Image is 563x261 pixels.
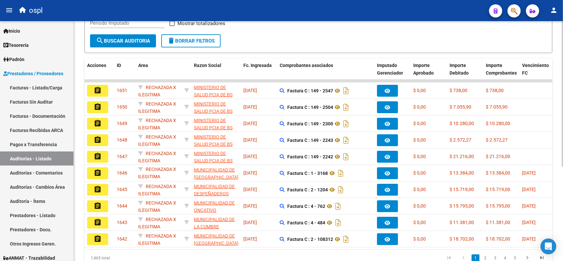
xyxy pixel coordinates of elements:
datatable-header-cell: Imputado Gerenciador [374,58,411,87]
strong: Factura C : 149 - 2300 [287,121,333,126]
span: $ 2.572,27 [450,137,471,143]
span: $ 0,00 [413,170,426,176]
span: Tesorería [3,42,29,49]
span: $ 18.702,00 [450,236,474,242]
span: [DATE] [243,203,257,209]
i: Descargar documento [334,217,342,228]
span: $ 15.795,00 [450,203,474,209]
div: - 30626983398 [194,133,238,147]
i: Descargar documento [342,85,350,96]
span: Area [138,63,148,68]
span: MINISTERIO DE SALUD PCIA DE BS AS O. P. [194,85,233,105]
span: MUNICIPALIDAD DE DESPEÑADEROS [194,184,235,197]
strong: Factura C : 149 - 2547 [287,88,333,93]
span: [DATE] [243,220,257,225]
mat-icon: assignment [94,169,102,177]
span: $ 738,00 [486,88,504,93]
span: [DATE] [522,170,536,176]
mat-icon: assignment [94,235,102,243]
span: $ 0,00 [413,121,426,126]
span: RECHAZADA X ILEGITIMA [138,151,176,164]
span: [DATE] [243,170,257,176]
span: Acciones [87,63,106,68]
datatable-header-cell: Acciones [84,58,114,87]
mat-icon: assignment [94,86,102,94]
span: Borrar Filtros [167,38,215,44]
span: $ 2.572,27 [486,137,508,143]
span: $ 15.719,00 [486,187,510,192]
span: [DATE] [243,137,257,143]
mat-icon: search [96,37,104,45]
i: Descargar documento [334,201,342,212]
datatable-header-cell: Area [136,58,182,87]
span: RECHAZADA X ILEGITIMA [138,233,176,246]
datatable-header-cell: Importe Debitado [447,58,483,87]
span: MUNICIPALIDAD DE ONCATIVO [194,200,235,213]
i: Descargar documento [342,151,350,162]
span: Comprobantes asociados [280,63,333,68]
i: Descargar documento [336,168,345,179]
span: MUNICIPALIDAD DE LA CUMBRE [194,217,235,230]
i: Descargar documento [342,118,350,129]
div: - 30626983398 [194,150,238,164]
strong: Factura C : 149 - 2243 [287,138,333,143]
span: MINISTERIO DE SALUD PCIA DE BS AS O. P. [194,118,233,138]
span: RECHAZADA X ILEGITIMA [138,200,176,213]
strong: Factura C : 149 - 2242 [287,154,333,159]
button: Buscar Auditoria [90,34,156,48]
span: [DATE] [522,203,536,209]
span: $ 0,00 [413,236,426,242]
span: $ 10.280,00 [486,121,510,126]
div: - 30999025575 [194,216,238,230]
mat-icon: delete [167,37,175,45]
span: [DATE] [243,88,257,93]
span: Razon Social [194,63,221,68]
span: $ 0,00 [413,137,426,143]
span: [DATE] [243,121,257,126]
span: $ 21.216,00 [486,154,510,159]
span: Importe Aprobado [413,63,434,76]
span: RECHAZADA X ILEGITIMA [138,184,176,197]
span: $ 7.055,90 [450,104,471,110]
span: RECHAZADA X ILEGITIMA [138,217,176,230]
span: Imputado Gerenciador [377,63,403,76]
span: Mostrar totalizadores [177,19,225,27]
span: [DATE] [522,220,536,225]
span: [DATE] [522,187,536,192]
span: $ 0,00 [413,88,426,93]
span: 1648 [117,137,127,143]
span: 1649 [117,121,127,126]
div: - 30999262542 [194,232,238,246]
span: [DATE] [243,104,257,110]
i: Descargar documento [342,102,350,113]
span: 1650 [117,104,127,110]
span: $ 0,00 [413,220,426,225]
span: ID [117,63,121,68]
mat-icon: menu [5,6,13,14]
span: $ 21.216,00 [450,154,474,159]
span: 1651 [117,88,127,93]
i: Descargar documento [342,234,350,245]
div: - 30626983398 [194,100,238,114]
span: Importe Comprobantes [486,63,517,76]
span: 1646 [117,170,127,176]
span: [DATE] [522,236,536,242]
span: ospl [29,3,43,18]
datatable-header-cell: Importe Aprobado [411,58,447,87]
span: 1642 [117,236,127,242]
span: MINISTERIO DE SALUD PCIA DE BS AS O. P. [194,101,233,122]
span: $ 0,00 [413,154,426,159]
span: RECHAZADA X ILEGITIMA [138,118,176,131]
span: MUNICIPALIDAD DE [GEOGRAPHIC_DATA][PERSON_NAME] [194,167,238,188]
span: $ 15.719,00 [450,187,474,192]
mat-icon: assignment [94,152,102,160]
strong: Factura C : 2 - 1204 [287,187,328,192]
span: RECHAZADA X ILEGITIMA [138,101,176,114]
span: $ 13.384,00 [450,170,474,176]
strong: Factura C : 4 - 762 [287,204,325,209]
span: $ 0,00 [413,104,426,110]
span: RECHAZADA X ILEGITIMA [138,85,176,98]
mat-icon: assignment [94,202,102,210]
span: Vencimiento FC [522,63,549,76]
datatable-header-cell: Vencimiento FC [519,58,556,87]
